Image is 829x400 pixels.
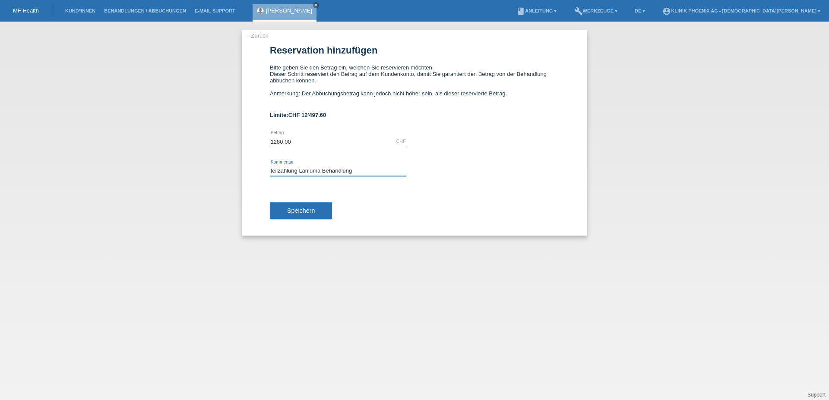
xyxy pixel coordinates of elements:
[630,8,649,13] a: DE ▾
[270,45,559,56] h1: Reservation hinzufügen
[244,32,268,39] a: ← Zurück
[270,112,326,118] b: Limite:
[270,202,332,219] button: Speichern
[658,8,825,13] a: account_circleKlinik Phoenix AG - [DEMOGRAPHIC_DATA][PERSON_NAME] ▾
[807,392,826,398] a: Support
[313,2,319,8] a: close
[512,8,561,13] a: bookAnleitung ▾
[190,8,240,13] a: E-Mail Support
[570,8,622,13] a: buildWerkzeuge ▾
[396,139,406,144] div: CHF
[266,7,312,14] a: [PERSON_NAME]
[100,8,190,13] a: Behandlungen / Abbuchungen
[516,7,525,16] i: book
[287,207,315,214] span: Speichern
[288,112,326,118] span: CHF 12'497.60
[662,7,671,16] i: account_circle
[61,8,100,13] a: Kund*innen
[314,3,318,7] i: close
[13,7,39,14] a: MF Health
[574,7,583,16] i: build
[270,64,559,103] div: Bitte geben Sie den Betrag ein, welchen Sie reservieren möchten. Dieser Schritt reserviert den Be...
